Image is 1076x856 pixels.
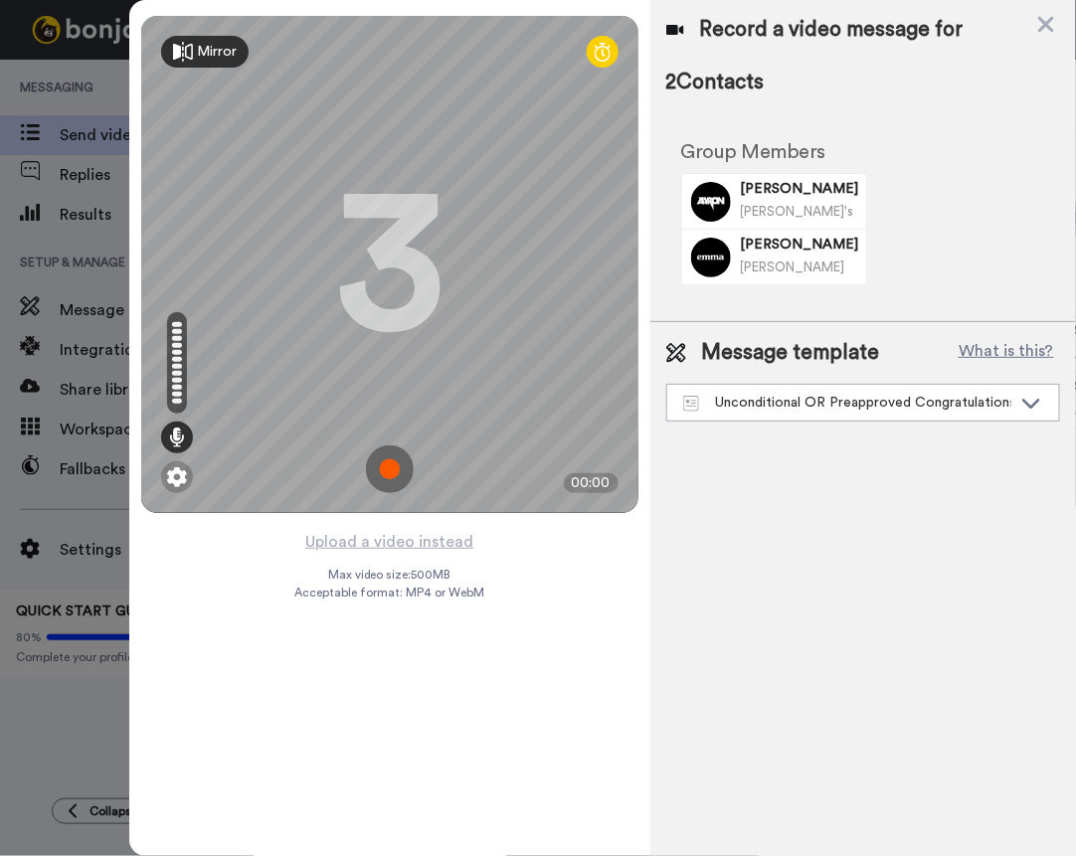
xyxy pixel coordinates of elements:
span: Acceptable format: MP4 or WebM [294,585,484,600]
img: Image of Emma [691,238,731,277]
div: 00:00 [564,473,619,493]
span: [PERSON_NAME] [741,179,859,199]
div: Unconditional OR Preapproved Congratulations [683,393,1011,413]
span: [PERSON_NAME]'s [741,205,854,218]
h2: Group Members [681,141,867,163]
span: Message template [702,338,880,368]
span: [PERSON_NAME] [741,260,845,273]
div: 3 [335,190,445,339]
img: ic_record_start.svg [366,445,414,493]
span: Max video size: 500 MB [328,567,451,583]
button: What is this? [953,338,1060,368]
span: [PERSON_NAME] [741,235,859,255]
img: Message-temps.svg [683,396,700,412]
img: Image of Arron [691,182,731,222]
button: Upload a video instead [299,529,479,555]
